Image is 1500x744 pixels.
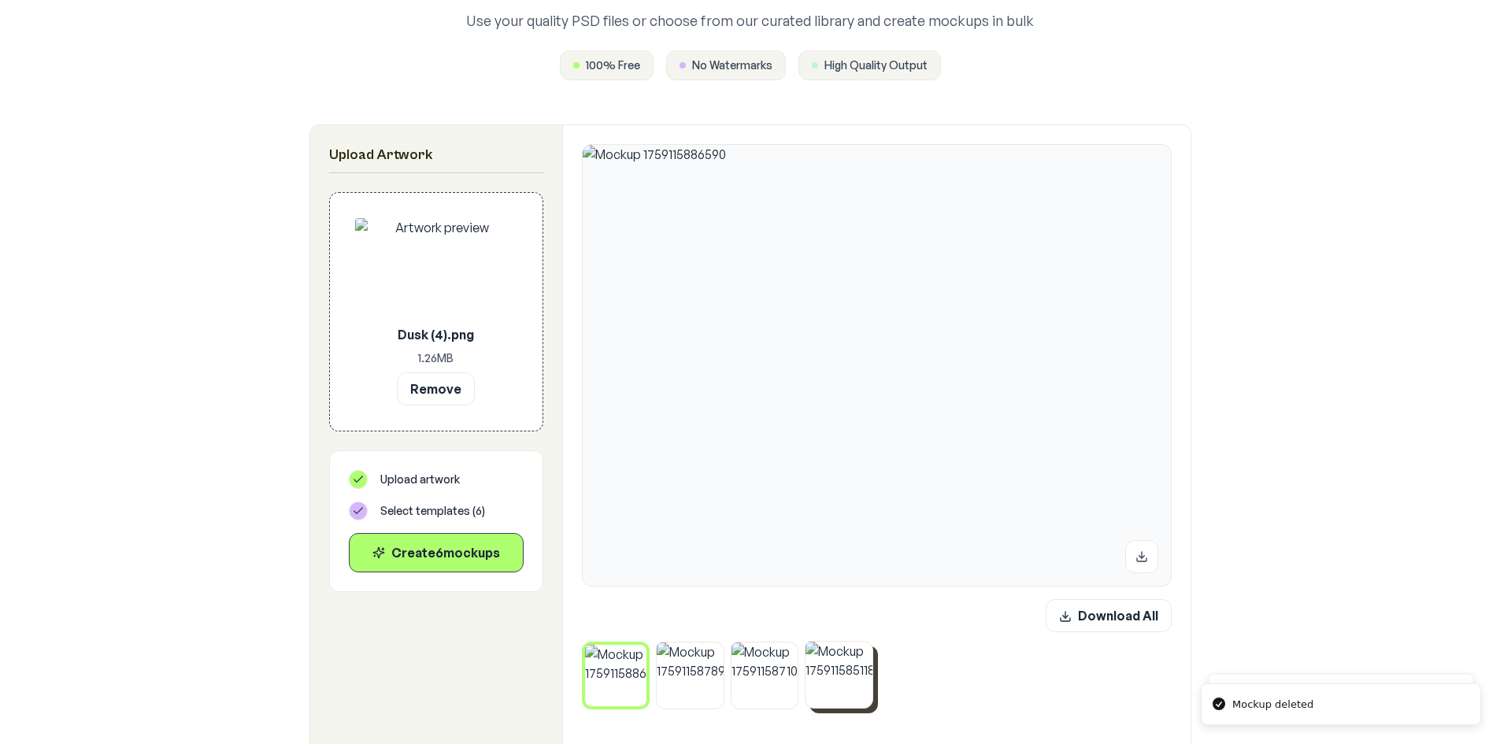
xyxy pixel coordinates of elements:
[806,642,872,709] img: Mockup 1759115851187
[355,218,517,319] img: Artwork preview
[397,372,475,405] button: Remove
[1125,540,1158,573] button: Download mockup
[329,144,543,166] h2: Upload Artwork
[731,642,798,709] img: Mockup 1759115871038
[380,472,460,487] span: Upload artwork
[824,57,928,73] span: High Quality Output
[583,145,1171,586] img: Mockup 1759115886590
[586,57,640,73] span: 100% Free
[692,57,772,73] span: No Watermarks
[355,350,517,366] p: 1.26 MB
[362,543,510,562] div: Create 6 mockup s
[380,503,485,519] span: Select templates ( 6 )
[349,533,524,572] button: Create6mockups
[1232,697,1313,713] div: Mockup deleted
[355,325,517,344] p: Dusk (4).png
[585,645,647,707] img: Mockup 1759115886590
[1046,599,1172,632] button: Download All
[657,642,724,709] img: Mockup 1759115878955
[398,9,1103,31] p: Use your quality PSD files or choose from our curated library and create mockups in bulk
